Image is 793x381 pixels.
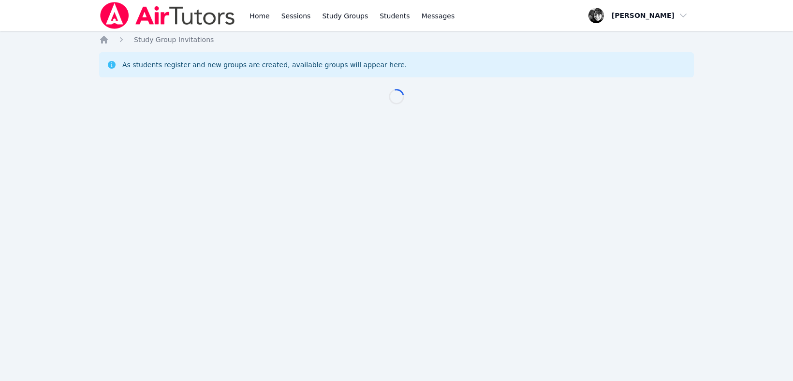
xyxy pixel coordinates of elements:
[99,35,694,44] nav: Breadcrumb
[422,11,455,21] span: Messages
[134,36,214,44] span: Study Group Invitations
[122,60,407,70] div: As students register and new groups are created, available groups will appear here.
[134,35,214,44] a: Study Group Invitations
[99,2,236,29] img: Air Tutors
